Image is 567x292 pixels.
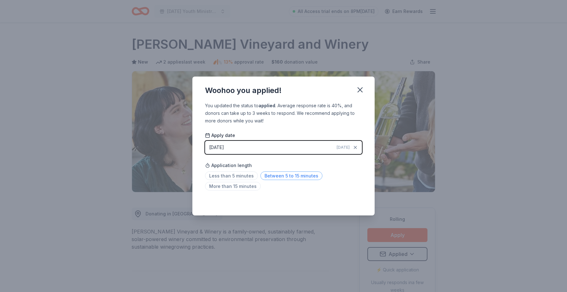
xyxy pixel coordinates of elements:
[205,182,261,190] span: More than 15 minutes
[205,85,282,96] div: Woohoo you applied!
[337,145,350,150] span: [DATE]
[205,102,362,125] div: You updated the status to . Average response rate is 40%, and donors can take up to 3 weeks to re...
[205,141,362,154] button: [DATE][DATE]
[205,132,235,139] span: Apply date
[205,162,252,169] span: Application length
[209,144,224,151] div: [DATE]
[205,171,258,180] span: Less than 5 minutes
[259,103,275,108] b: applied
[260,171,322,180] span: Between 5 to 15 minutes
